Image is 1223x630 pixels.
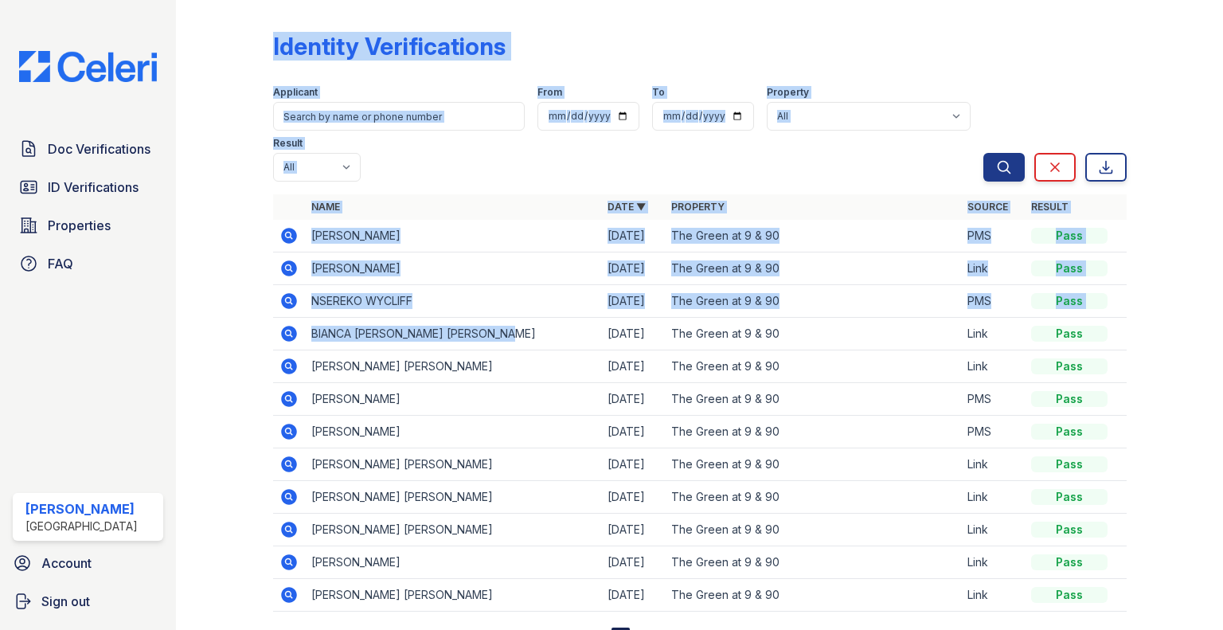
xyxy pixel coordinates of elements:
[305,220,601,252] td: [PERSON_NAME]
[6,547,170,579] a: Account
[665,252,961,285] td: The Green at 9 & 90
[305,350,601,383] td: [PERSON_NAME] [PERSON_NAME]
[767,86,809,99] label: Property
[665,416,961,448] td: The Green at 9 & 90
[305,318,601,350] td: BIANCA [PERSON_NAME] [PERSON_NAME]
[961,383,1025,416] td: PMS
[961,252,1025,285] td: Link
[601,481,665,514] td: [DATE]
[305,481,601,514] td: [PERSON_NAME] [PERSON_NAME]
[601,318,665,350] td: [DATE]
[1031,260,1108,276] div: Pass
[665,448,961,481] td: The Green at 9 & 90
[1031,489,1108,505] div: Pass
[305,514,601,546] td: [PERSON_NAME] [PERSON_NAME]
[305,285,601,318] td: NSEREKO WYCLIFF
[305,546,601,579] td: [PERSON_NAME]
[13,248,163,280] a: FAQ
[601,252,665,285] td: [DATE]
[961,285,1025,318] td: PMS
[48,178,139,197] span: ID Verifications
[665,579,961,612] td: The Green at 9 & 90
[48,254,73,273] span: FAQ
[273,137,303,150] label: Result
[608,201,646,213] a: Date ▼
[961,448,1025,481] td: Link
[665,481,961,514] td: The Green at 9 & 90
[961,514,1025,546] td: Link
[305,252,601,285] td: [PERSON_NAME]
[1031,326,1108,342] div: Pass
[1031,587,1108,603] div: Pass
[601,546,665,579] td: [DATE]
[537,86,562,99] label: From
[25,499,138,518] div: [PERSON_NAME]
[601,220,665,252] td: [DATE]
[652,86,665,99] label: To
[961,481,1025,514] td: Link
[961,546,1025,579] td: Link
[41,554,92,573] span: Account
[665,285,961,318] td: The Green at 9 & 90
[273,86,318,99] label: Applicant
[1031,456,1108,472] div: Pass
[1031,554,1108,570] div: Pass
[665,220,961,252] td: The Green at 9 & 90
[967,201,1008,213] a: Source
[1031,391,1108,407] div: Pass
[665,350,961,383] td: The Green at 9 & 90
[6,51,170,82] img: CE_Logo_Blue-a8612792a0a2168367f1c8372b55b34899dd931a85d93a1a3d3e32e68fde9ad4.png
[273,32,506,61] div: Identity Verifications
[1031,424,1108,440] div: Pass
[41,592,90,611] span: Sign out
[305,383,601,416] td: [PERSON_NAME]
[1031,293,1108,309] div: Pass
[6,585,170,617] a: Sign out
[273,102,525,131] input: Search by name or phone number
[601,350,665,383] td: [DATE]
[1031,358,1108,374] div: Pass
[665,514,961,546] td: The Green at 9 & 90
[13,133,163,165] a: Doc Verifications
[961,579,1025,612] td: Link
[305,579,601,612] td: [PERSON_NAME] [PERSON_NAME]
[601,416,665,448] td: [DATE]
[601,285,665,318] td: [DATE]
[311,201,340,213] a: Name
[13,171,163,203] a: ID Verifications
[961,350,1025,383] td: Link
[961,318,1025,350] td: Link
[671,201,725,213] a: Property
[1031,201,1069,213] a: Result
[48,139,150,158] span: Doc Verifications
[601,448,665,481] td: [DATE]
[601,514,665,546] td: [DATE]
[665,546,961,579] td: The Green at 9 & 90
[961,220,1025,252] td: PMS
[601,383,665,416] td: [DATE]
[305,448,601,481] td: [PERSON_NAME] [PERSON_NAME]
[665,318,961,350] td: The Green at 9 & 90
[601,579,665,612] td: [DATE]
[305,416,601,448] td: [PERSON_NAME]
[13,209,163,241] a: Properties
[961,416,1025,448] td: PMS
[48,216,111,235] span: Properties
[25,518,138,534] div: [GEOGRAPHIC_DATA]
[1031,522,1108,538] div: Pass
[1031,228,1108,244] div: Pass
[665,383,961,416] td: The Green at 9 & 90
